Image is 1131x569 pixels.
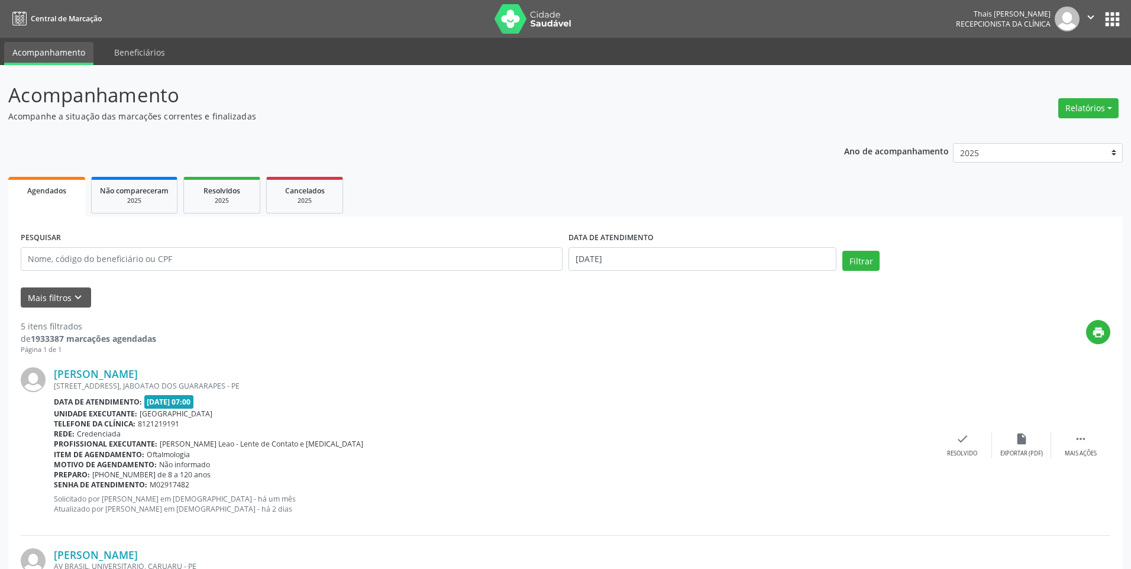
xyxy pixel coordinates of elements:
div: Exportar (PDF) [1000,450,1043,458]
span: Oftalmologia [147,450,190,460]
i: print [1092,326,1105,339]
i:  [1084,11,1097,24]
span: Não compareceram [100,186,169,196]
p: Acompanhe a situação das marcações correntes e finalizadas [8,110,789,122]
button: apps [1102,9,1123,30]
span: Central de Marcação [31,14,102,24]
b: Item de agendamento: [54,450,144,460]
span: [PHONE_NUMBER] de 8 a 120 anos [92,470,211,480]
div: de [21,332,156,345]
button: print [1086,320,1110,344]
b: Profissional executante: [54,439,157,449]
input: Selecione um intervalo [568,247,836,271]
button: Filtrar [842,251,880,271]
b: Data de atendimento: [54,397,142,407]
span: [PERSON_NAME] Leao - Lente de Contato e [MEDICAL_DATA] [160,439,363,449]
p: Ano de acompanhamento [844,143,949,158]
a: [PERSON_NAME] [54,367,138,380]
div: 2025 [100,196,169,205]
span: 8121219191 [138,419,179,429]
span: M02917482 [150,480,189,490]
span: Recepcionista da clínica [956,19,1051,29]
b: Telefone da clínica: [54,419,135,429]
input: Nome, código do beneficiário ou CPF [21,247,563,271]
p: Solicitado por [PERSON_NAME] em [DEMOGRAPHIC_DATA] - há um mês Atualizado por [PERSON_NAME] em [D... [54,494,933,514]
div: 2025 [275,196,334,205]
a: [PERSON_NAME] [54,548,138,561]
span: Credenciada [77,429,121,439]
img: img [1055,7,1080,31]
div: 2025 [192,196,251,205]
b: Motivo de agendamento: [54,460,157,470]
div: Thais [PERSON_NAME] [956,9,1051,19]
span: Resolvidos [203,186,240,196]
a: Beneficiários [106,42,173,63]
span: [GEOGRAPHIC_DATA] [140,409,212,419]
i: insert_drive_file [1015,432,1028,445]
button:  [1080,7,1102,31]
div: 5 itens filtrados [21,320,156,332]
button: Relatórios [1058,98,1119,118]
label: DATA DE ATENDIMENTO [568,229,654,247]
b: Unidade executante: [54,409,137,419]
a: Central de Marcação [8,9,102,28]
div: [STREET_ADDRESS], JABOATAO DOS GUARARAPES - PE [54,381,933,391]
label: PESQUISAR [21,229,61,247]
strong: 1933387 marcações agendadas [31,333,156,344]
p: Acompanhamento [8,80,789,110]
span: Não informado [159,460,210,470]
i: check [956,432,969,445]
i:  [1074,432,1087,445]
span: Cancelados [285,186,325,196]
span: [DATE] 07:00 [144,395,194,409]
a: Acompanhamento [4,42,93,65]
div: Mais ações [1065,450,1097,458]
span: Agendados [27,186,66,196]
div: Página 1 de 1 [21,345,156,355]
i: keyboard_arrow_down [72,291,85,304]
b: Rede: [54,429,75,439]
button: Mais filtroskeyboard_arrow_down [21,287,91,308]
b: Senha de atendimento: [54,480,147,490]
b: Preparo: [54,470,90,480]
div: Resolvido [947,450,977,458]
img: img [21,367,46,392]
